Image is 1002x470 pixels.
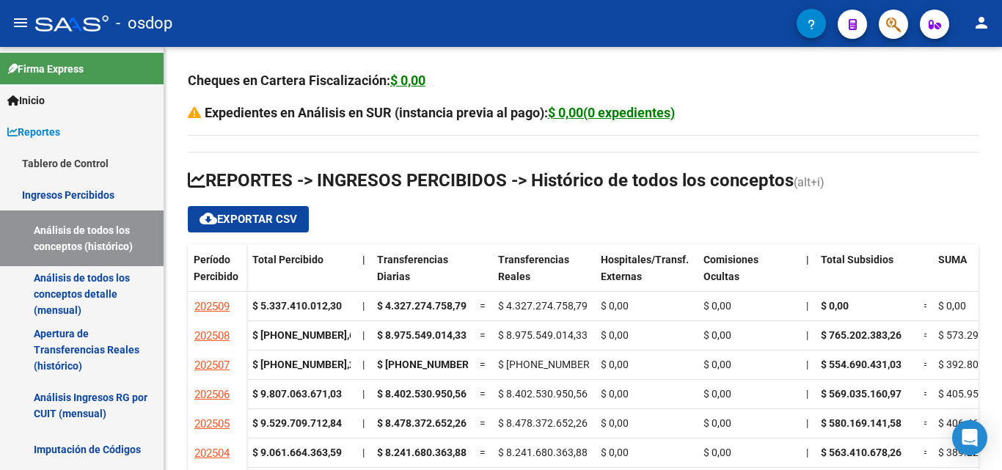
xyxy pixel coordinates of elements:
[377,388,467,400] span: $ 8.402.530.950,56
[12,14,29,32] mat-icon: menu
[205,105,675,120] strong: Expedientes en Análisis en SUR (instancia previa al pago):
[377,329,467,341] span: $ 8.975.549.014,33
[952,420,987,455] div: Open Intercom Messenger
[924,388,929,400] span: =
[498,417,588,429] span: $ 8.478.372.652,26
[498,447,588,458] span: $ 8.241.680.363,88
[698,244,800,306] datatable-header-cell: Comisiones Ocultas
[377,359,486,370] span: $ [PHONE_NUMBER],42
[194,359,230,372] span: 202507
[601,254,689,282] span: Hospitales/Transf. Externas
[188,73,425,88] strong: Cheques en Cartera Fiscalización:
[498,329,588,341] span: $ 8.975.549.014,33
[821,388,902,400] span: $ 569.035.160,97
[595,244,698,306] datatable-header-cell: Hospitales/Transf. Externas
[938,300,966,312] span: $ 0,00
[938,254,967,265] span: SUMA
[194,388,230,401] span: 202506
[601,300,629,312] span: $ 0,00
[362,388,365,400] span: |
[806,417,808,429] span: |
[252,447,342,458] strong: $ 9.061.664.363,59
[200,213,297,226] span: Exportar CSV
[498,254,569,282] span: Transferencias Reales
[794,175,824,189] span: (alt+i)
[821,447,902,458] span: $ 563.410.678,26
[188,206,309,232] button: Exportar CSV
[362,254,365,265] span: |
[7,124,60,140] span: Reportes
[362,359,365,370] span: |
[601,447,629,458] span: $ 0,00
[362,447,365,458] span: |
[252,388,342,400] strong: $ 9.807.063.671,03
[973,14,990,32] mat-icon: person
[246,244,356,306] datatable-header-cell: Total Percibido
[362,300,365,312] span: |
[924,447,929,458] span: =
[7,92,45,109] span: Inicio
[601,417,629,429] span: $ 0,00
[924,359,929,370] span: =
[548,103,675,123] div: $ 0,00(0 expedientes)
[601,359,629,370] span: $ 0,00
[252,359,361,370] strong: $ [PHONE_NUMBER],22
[480,300,486,312] span: =
[194,254,238,282] span: Período Percibido
[480,329,486,341] span: =
[116,7,172,40] span: - osdop
[377,254,448,282] span: Transferencias Diarias
[924,300,929,312] span: =
[492,244,595,306] datatable-header-cell: Transferencias Reales
[252,329,361,341] strong: $ [PHONE_NUMBER],67
[821,300,849,312] span: $ 0,00
[7,61,84,77] span: Firma Express
[390,70,425,91] div: $ 0,00
[924,417,929,429] span: =
[703,417,731,429] span: $ 0,00
[806,359,808,370] span: |
[821,254,893,265] span: Total Subsidios
[498,388,588,400] span: $ 8.402.530.950,56
[194,447,230,460] span: 202504
[601,329,629,341] span: $ 0,00
[377,447,467,458] span: $ 8.241.680.363,88
[188,170,794,191] span: REPORTES -> INGRESOS PERCIBIDOS -> Histórico de todos los conceptos
[194,417,230,430] span: 202505
[188,244,246,306] datatable-header-cell: Período Percibido
[480,359,486,370] span: =
[480,388,486,400] span: =
[601,388,629,400] span: $ 0,00
[498,300,588,312] span: $ 4.327.274.758,79
[194,329,230,342] span: 202508
[924,329,929,341] span: =
[821,359,902,370] span: $ 554.690.431,03
[362,417,365,429] span: |
[806,254,809,265] span: |
[371,244,474,306] datatable-header-cell: Transferencias Diarias
[362,329,365,341] span: |
[703,329,731,341] span: $ 0,00
[703,254,758,282] span: Comisiones Ocultas
[498,359,607,370] span: $ [PHONE_NUMBER],42
[806,388,808,400] span: |
[815,244,918,306] datatable-header-cell: Total Subsidios
[356,244,371,306] datatable-header-cell: |
[377,300,467,312] span: $ 4.327.274.758,79
[194,300,230,313] span: 202509
[806,300,808,312] span: |
[821,417,902,429] span: $ 580.169.141,58
[806,447,808,458] span: |
[252,417,342,429] strong: $ 9.529.709.712,84
[703,359,731,370] span: $ 0,00
[200,210,217,227] mat-icon: cloud_download
[480,447,486,458] span: =
[703,388,731,400] span: $ 0,00
[252,254,323,265] span: Total Percibido
[480,417,486,429] span: =
[806,329,808,341] span: |
[377,417,467,429] span: $ 8.478.372.652,26
[703,447,731,458] span: $ 0,00
[252,300,342,312] strong: $ 5.337.410.012,30
[821,329,902,341] span: $ 765.202.383,26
